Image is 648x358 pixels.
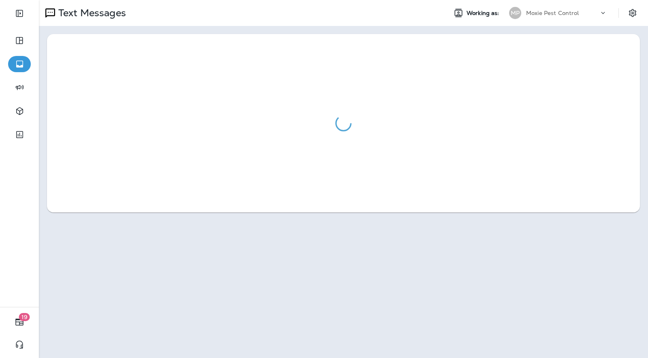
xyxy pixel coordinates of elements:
[625,6,640,20] button: Settings
[8,314,31,330] button: 19
[467,10,501,17] span: Working as:
[55,7,126,19] p: Text Messages
[526,10,579,16] p: Moxie Pest Control
[509,7,521,19] div: MP
[8,5,31,21] button: Expand Sidebar
[19,313,30,321] span: 19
